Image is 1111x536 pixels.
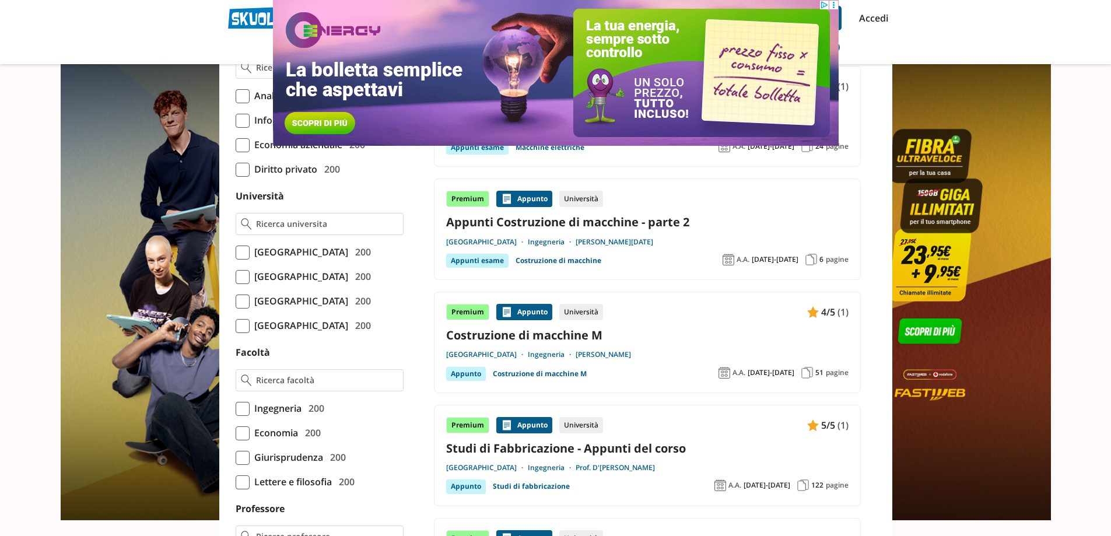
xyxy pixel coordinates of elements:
[728,481,741,490] span: A.A.
[733,368,745,377] span: A.A.
[325,450,346,465] span: 200
[807,306,819,318] img: Appunti contenuto
[446,254,509,268] div: Appunti esame
[559,191,603,207] div: Università
[528,463,576,472] a: Ingegneria
[446,440,849,456] a: Studi di Fabbricazione - Appunti del corso
[493,479,570,493] a: Studi di fabbricazione
[351,318,371,333] span: 200
[826,255,849,264] span: pagine
[250,450,323,465] span: Giurisprudenza
[516,141,584,155] a: Macchine elettriche
[250,88,338,103] span: Analisi matematica
[446,214,849,230] a: Appunti Costruzione di macchine - parte 2
[744,481,790,490] span: [DATE]-[DATE]
[446,350,528,359] a: [GEOGRAPHIC_DATA]
[250,137,342,152] span: Economia aziendale
[528,350,576,359] a: Ingegneria
[236,502,285,515] label: Professore
[821,304,835,320] span: 4/5
[320,162,340,177] span: 200
[304,401,324,416] span: 200
[496,191,552,207] div: Appunto
[748,142,794,151] span: [DATE]-[DATE]
[837,304,849,320] span: (1)
[516,254,601,268] a: Costruzione di macchine
[733,142,745,151] span: A.A.
[351,244,371,260] span: 200
[300,425,321,440] span: 200
[805,254,817,265] img: Pagine
[493,367,587,381] a: Costruzione di macchine M
[737,255,749,264] span: A.A.
[241,218,252,230] img: Ricerca universita
[351,269,371,284] span: 200
[241,374,252,386] img: Ricerca facoltà
[446,141,509,155] div: Appunti esame
[236,346,270,359] label: Facoltà
[501,193,513,205] img: Appunti contenuto
[250,293,348,309] span: [GEOGRAPHIC_DATA]
[723,254,734,265] img: Anno accademico
[801,141,813,152] img: Pagine
[250,401,302,416] span: Ingegneria
[446,367,486,381] div: Appunto
[250,318,348,333] span: [GEOGRAPHIC_DATA]
[446,191,489,207] div: Premium
[446,304,489,320] div: Premium
[819,255,823,264] span: 6
[859,6,884,30] a: Accedi
[256,374,398,386] input: Ricerca facoltà
[714,479,726,491] img: Anno accademico
[748,368,794,377] span: [DATE]-[DATE]
[501,419,513,431] img: Appunti contenuto
[559,417,603,433] div: Università
[250,162,317,177] span: Diritto privato
[719,367,730,379] img: Anno accademico
[241,62,252,73] img: Ricerca materia o esame
[446,479,486,493] div: Appunto
[528,237,576,247] a: Ingegneria
[250,425,298,440] span: Economia
[256,218,398,230] input: Ricerca universita
[250,113,306,128] span: Informatica
[250,244,348,260] span: [GEOGRAPHIC_DATA]
[334,474,355,489] span: 200
[826,142,849,151] span: pagine
[256,62,398,73] input: Ricerca materia o esame
[351,293,371,309] span: 200
[496,417,552,433] div: Appunto
[826,368,849,377] span: pagine
[446,237,528,247] a: [GEOGRAPHIC_DATA]
[837,418,849,433] span: (1)
[446,327,849,343] a: Costruzione di macchine M
[811,481,823,490] span: 122
[815,368,823,377] span: 51
[576,350,631,359] a: [PERSON_NAME]
[801,367,813,379] img: Pagine
[815,142,823,151] span: 24
[826,481,849,490] span: pagine
[837,79,849,94] span: (1)
[250,269,348,284] span: [GEOGRAPHIC_DATA]
[446,417,489,433] div: Premium
[821,418,835,433] span: 5/5
[559,304,603,320] div: Università
[807,419,819,431] img: Appunti contenuto
[797,479,809,491] img: Pagine
[576,463,655,472] a: Prof. D'[PERSON_NAME]
[496,304,552,320] div: Appunto
[446,463,528,472] a: [GEOGRAPHIC_DATA]
[250,474,332,489] span: Lettere e filosofia
[719,141,730,152] img: Anno accademico
[576,237,653,247] a: [PERSON_NAME][DATE]
[752,255,798,264] span: [DATE]-[DATE]
[236,190,284,202] label: Università
[501,306,513,318] img: Appunti contenuto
